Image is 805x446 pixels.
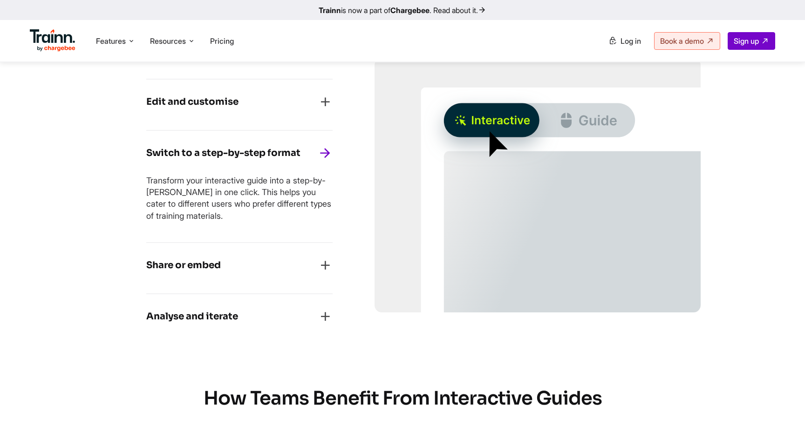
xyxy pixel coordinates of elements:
[758,401,805,446] iframe: Chat Widget
[621,36,641,46] span: Log in
[603,33,647,49] a: Log in
[390,6,430,15] b: Chargebee
[146,146,300,161] h4: Switch to a step-by-step format
[150,36,186,46] span: Resources
[375,58,701,312] img: guide-switch.svg
[146,95,239,109] h4: Edit and customise
[728,32,775,50] a: Sign up
[660,36,704,46] span: Book a demo
[30,29,75,52] img: Trainn Logo
[146,258,221,273] h4: Share or embed
[123,386,682,411] h2: How Teams Benefit From Interactive Guides
[146,175,333,222] p: Transform your interactive guide into a step-by-[PERSON_NAME] in one click. This helps you cater ...
[734,36,759,46] span: Sign up
[146,309,238,324] h4: Analyse and iterate
[96,36,126,46] span: Features
[654,32,720,50] a: Book a demo
[319,6,341,15] b: Trainn
[210,36,234,46] a: Pricing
